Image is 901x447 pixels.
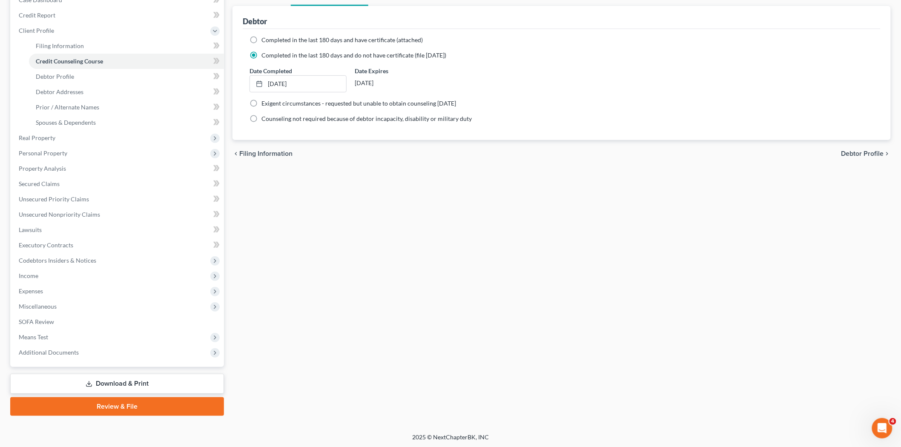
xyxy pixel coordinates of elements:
[36,73,74,80] span: Debtor Profile
[19,318,54,325] span: SOFA Review
[19,195,89,203] span: Unsecured Priority Claims
[36,119,96,126] span: Spouses & Dependents
[12,161,224,176] a: Property Analysis
[10,397,224,416] a: Review & File
[19,134,55,141] span: Real Property
[355,75,452,91] div: [DATE]
[890,418,896,425] span: 4
[36,57,103,65] span: Credit Counseling Course
[36,42,84,49] span: Filing Information
[12,192,224,207] a: Unsecured Priority Claims
[12,176,224,192] a: Secured Claims
[29,84,224,100] a: Debtor Addresses
[19,27,54,34] span: Client Profile
[841,150,891,157] button: Debtor Profile chevron_right
[12,238,224,253] a: Executory Contracts
[19,303,57,310] span: Miscellaneous
[19,165,66,172] span: Property Analysis
[884,150,891,157] i: chevron_right
[29,115,224,130] a: Spouses & Dependents
[19,211,100,218] span: Unsecured Nonpriority Claims
[29,54,224,69] a: Credit Counseling Course
[36,88,83,95] span: Debtor Addresses
[261,115,472,122] span: Counseling not required because of debtor incapacity, disability or military duty
[250,76,346,92] a: [DATE]
[12,8,224,23] a: Credit Report
[19,180,60,187] span: Secured Claims
[29,100,224,115] a: Prior / Alternate Names
[19,241,73,249] span: Executory Contracts
[19,226,42,233] span: Lawsuits
[10,374,224,394] a: Download & Print
[239,150,293,157] span: Filing Information
[12,222,224,238] a: Lawsuits
[232,150,239,157] i: chevron_left
[232,150,293,157] button: chevron_left Filing Information
[19,287,43,295] span: Expenses
[19,11,55,19] span: Credit Report
[19,257,96,264] span: Codebtors Insiders & Notices
[19,149,67,157] span: Personal Property
[841,150,884,157] span: Debtor Profile
[12,314,224,330] a: SOFA Review
[250,66,292,75] label: Date Completed
[29,38,224,54] a: Filing Information
[36,103,99,111] span: Prior / Alternate Names
[19,272,38,279] span: Income
[261,100,456,107] span: Exigent circumstances - requested but unable to obtain counseling [DATE]
[261,52,446,59] span: Completed in the last 180 days and do not have certificate (file [DATE])
[29,69,224,84] a: Debtor Profile
[19,349,79,356] span: Additional Documents
[872,418,892,438] iframe: Intercom live chat
[243,16,267,26] div: Debtor
[19,333,48,341] span: Means Test
[12,207,224,222] a: Unsecured Nonpriority Claims
[261,36,423,43] span: Completed in the last 180 days and have certificate (attached)
[355,66,452,75] label: Date Expires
